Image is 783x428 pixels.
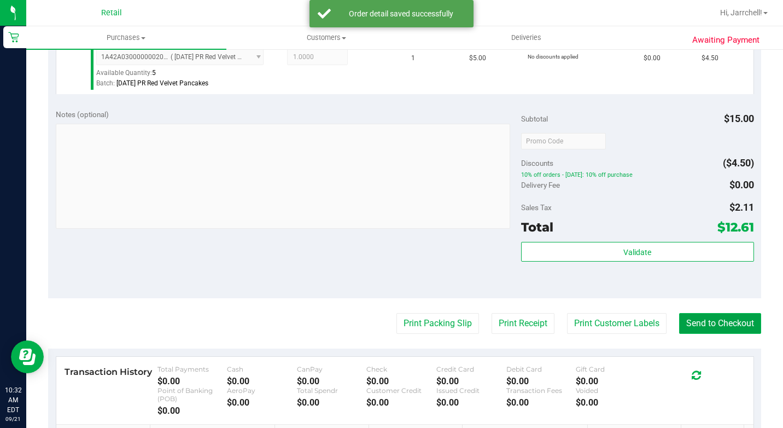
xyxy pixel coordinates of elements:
[11,340,44,373] iframe: Resource center
[26,26,226,49] a: Purchases
[521,133,606,149] input: Promo Code
[366,376,436,386] div: $0.00
[692,34,759,47] span: Awaiting Payment
[576,386,646,395] div: Voided
[297,376,367,386] div: $0.00
[729,201,754,213] span: $2.11
[101,8,122,18] span: Retail
[297,365,367,373] div: CanPay
[496,33,556,43] span: Deliveries
[227,376,297,386] div: $0.00
[644,53,661,63] span: $0.00
[411,53,415,63] span: 1
[5,415,21,423] p: 09/21
[521,219,553,235] span: Total
[426,26,627,49] a: Deliveries
[227,397,297,408] div: $0.00
[436,386,506,395] div: Issued Credit
[521,171,754,179] span: 10% off orders - [DATE]: 10% off purchase
[506,365,576,373] div: Debit Card
[506,397,576,408] div: $0.00
[729,179,754,190] span: $0.00
[576,365,646,373] div: Gift Card
[521,153,553,173] span: Discounts
[679,313,761,334] button: Send to Checkout
[26,33,226,43] span: Purchases
[528,54,579,60] span: No discounts applied
[366,397,436,408] div: $0.00
[96,79,115,87] span: Batch:
[521,203,552,212] span: Sales Tax
[469,53,486,63] span: $5.00
[96,65,272,86] div: Available Quantity:
[56,110,109,119] span: Notes (optional)
[521,242,754,262] button: Validate
[226,26,426,49] a: Customers
[506,386,576,395] div: Transaction Fees
[227,386,297,395] div: AeroPay
[157,406,227,416] div: $0.00
[297,386,367,395] div: Total Spendr
[720,8,762,17] span: Hi, Jarrchell!
[506,376,576,386] div: $0.00
[152,69,156,77] span: 5
[227,365,297,373] div: Cash
[157,376,227,386] div: $0.00
[724,113,754,124] span: $15.00
[723,157,754,169] span: ($4.50)
[576,376,646,386] div: $0.00
[567,313,667,334] button: Print Customer Labels
[436,397,506,408] div: $0.00
[366,365,436,373] div: Check
[717,219,754,235] span: $12.61
[297,397,367,408] div: $0.00
[521,114,548,123] span: Subtotal
[396,313,479,334] button: Print Packing Slip
[366,386,436,395] div: Customer Credit
[702,53,718,63] span: $4.50
[157,386,227,403] div: Point of Banking (POB)
[157,365,227,373] div: Total Payments
[436,376,506,386] div: $0.00
[576,397,646,408] div: $0.00
[116,79,208,87] span: [DATE] PR Red Velvet Pancakes
[436,365,506,373] div: Credit Card
[227,33,426,43] span: Customers
[623,248,651,257] span: Validate
[8,32,19,43] inline-svg: Retail
[5,385,21,415] p: 10:32 AM EDT
[521,181,560,189] span: Delivery Fee
[492,313,554,334] button: Print Receipt
[337,8,465,19] div: Order detail saved successfully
